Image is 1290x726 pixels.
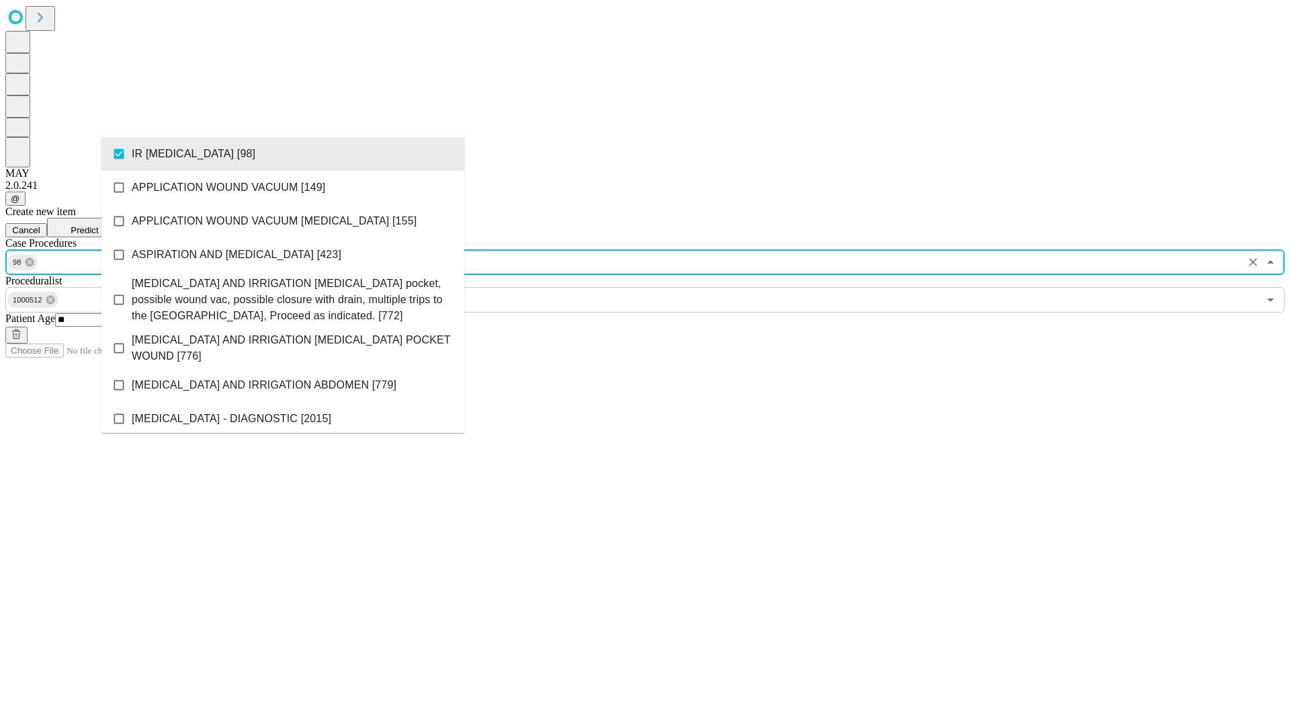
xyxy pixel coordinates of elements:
[132,179,325,196] span: APPLICATION WOUND VACUUM [149]
[11,194,20,204] span: @
[5,223,47,237] button: Cancel
[5,206,76,217] span: Create new item
[7,292,48,308] span: 1000512
[1261,253,1280,272] button: Close
[7,255,27,270] span: 98
[71,225,98,235] span: Predict
[132,332,454,364] span: [MEDICAL_DATA] AND IRRIGATION [MEDICAL_DATA] POCKET WOUND [776]
[1244,253,1262,272] button: Clear
[132,276,454,324] span: [MEDICAL_DATA] AND IRRIGATION [MEDICAL_DATA] pocket, possible wound vac, possible closure with dr...
[5,192,26,206] button: @
[5,237,77,249] span: Scheduled Procedure
[5,275,62,286] span: Proceduralist
[7,292,58,308] div: 1000512
[132,146,255,162] span: IR [MEDICAL_DATA] [98]
[132,247,341,263] span: ASPIRATION AND [MEDICAL_DATA] [423]
[1261,290,1280,309] button: Open
[132,411,331,427] span: [MEDICAL_DATA] - DIAGNOSTIC [2015]
[132,377,396,393] span: [MEDICAL_DATA] AND IRRIGATION ABDOMEN [779]
[132,213,417,229] span: APPLICATION WOUND VACUUM [MEDICAL_DATA] [155]
[5,179,1285,192] div: 2.0.241
[7,254,38,270] div: 98
[5,167,1285,179] div: MAY
[5,313,55,324] span: Patient Age
[47,218,109,237] button: Predict
[12,225,40,235] span: Cancel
